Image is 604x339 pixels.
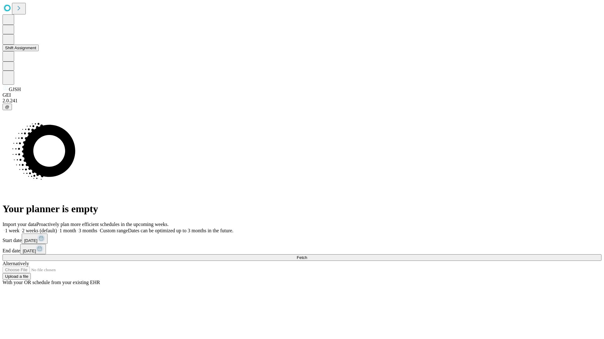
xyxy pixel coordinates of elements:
[5,228,20,233] span: 1 week
[3,45,39,51] button: Shift Assignment
[24,238,37,243] span: [DATE]
[100,228,128,233] span: Custom range
[3,104,12,110] button: @
[3,254,601,261] button: Fetch
[3,244,601,254] div: End date
[297,255,307,260] span: Fetch
[5,105,9,109] span: @
[3,92,601,98] div: GEI
[22,234,48,244] button: [DATE]
[3,261,29,266] span: Alternatively
[3,273,31,280] button: Upload a file
[20,244,46,254] button: [DATE]
[79,228,97,233] span: 3 months
[59,228,76,233] span: 1 month
[3,203,601,215] h1: Your planner is empty
[22,228,57,233] span: 2 weeks (default)
[9,87,21,92] span: GJSH
[36,222,169,227] span: Proactively plan more efficient schedules in the upcoming weeks.
[3,280,100,285] span: With your OR schedule from your existing EHR
[3,98,601,104] div: 2.0.241
[3,234,601,244] div: Start date
[3,222,36,227] span: Import your data
[23,249,36,253] span: [DATE]
[128,228,233,233] span: Dates can be optimized up to 3 months in the future.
